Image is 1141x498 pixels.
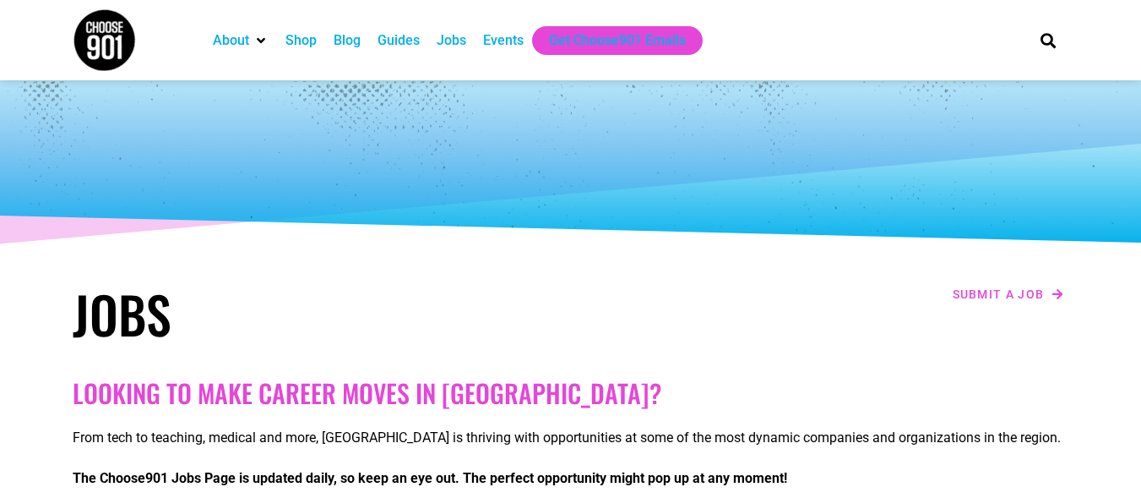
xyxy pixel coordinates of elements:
h1: Jobs [73,283,562,344]
strong: The Choose901 Jobs Page is updated daily, so keep an eye out. The perfect opportunity might pop u... [73,470,787,486]
a: Events [483,30,524,51]
span: Submit a job [953,288,1045,300]
p: From tech to teaching, medical and more, [GEOGRAPHIC_DATA] is thriving with opportunities at some... [73,428,1069,448]
a: Get Choose901 Emails [549,30,686,51]
a: Guides [378,30,420,51]
a: About [213,30,249,51]
a: Blog [334,30,361,51]
div: Search [1034,26,1062,54]
a: Jobs [437,30,466,51]
h2: Looking to make career moves in [GEOGRAPHIC_DATA]? [73,378,1069,408]
a: Shop [285,30,317,51]
a: Submit a job [948,283,1069,305]
nav: Main nav [204,26,1012,55]
div: About [204,26,277,55]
